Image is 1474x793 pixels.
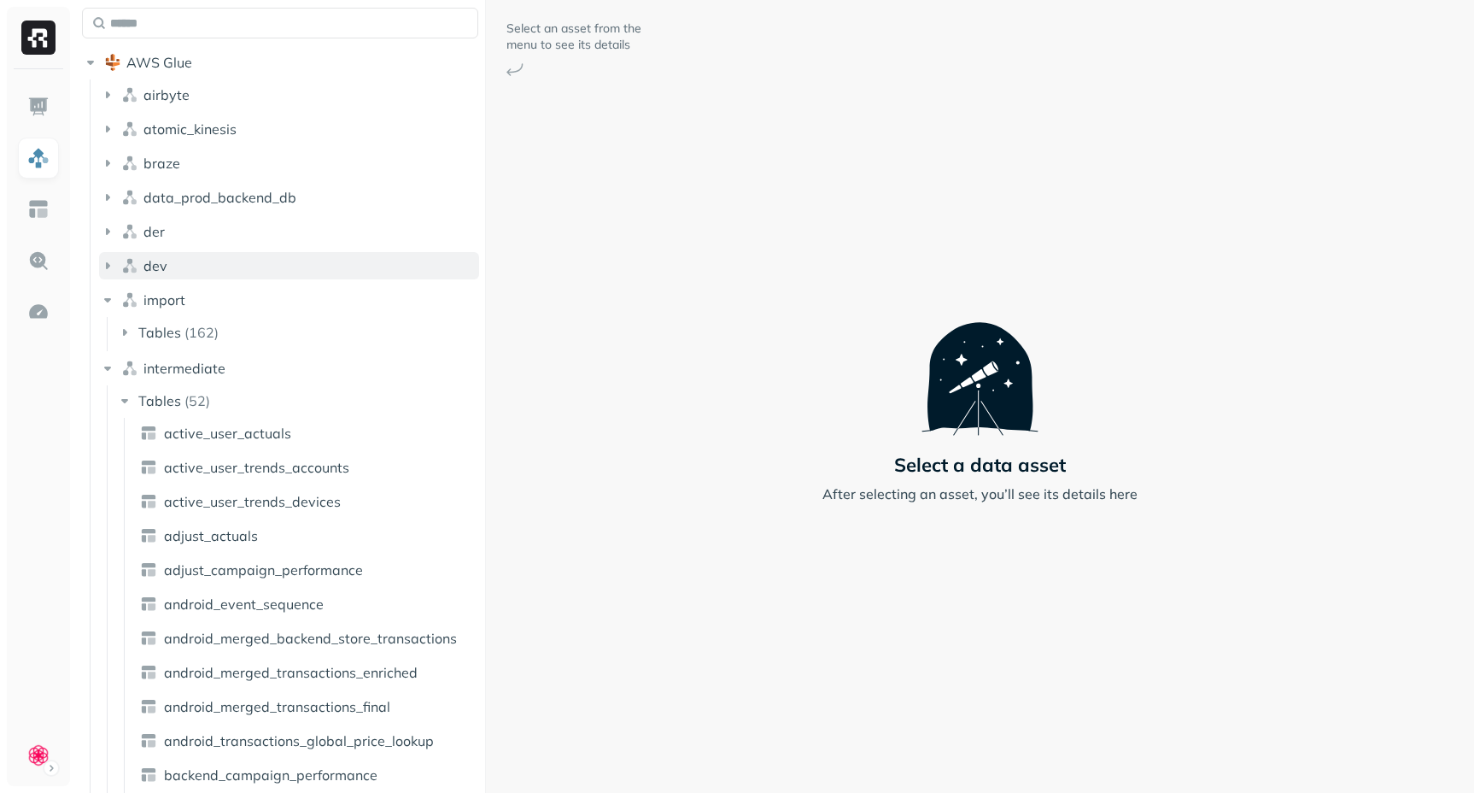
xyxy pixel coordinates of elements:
[143,223,165,240] span: der
[99,252,479,279] button: dev
[143,257,167,274] span: dev
[21,21,56,55] img: Ryft
[140,698,157,715] img: table
[104,54,121,71] img: root
[133,556,481,584] a: adjust_campaign_performance
[164,630,457,647] span: android_merged_backend_store_transactions
[133,522,481,549] a: adjust_actuals
[126,54,192,71] span: AWS Glue
[140,527,157,544] img: table
[121,86,138,103] img: namespace
[99,81,479,109] button: airbyte
[133,761,481,789] a: backend_campaign_performance
[116,319,480,346] button: Tables(162)
[894,453,1066,477] p: Select a data asset
[133,693,481,720] a: android_merged_transactions_final
[99,184,479,211] button: data_prod_backend_db
[27,301,50,323] img: Optimization
[121,257,138,274] img: namespace
[164,698,390,715] span: android_merged_transactions_final
[140,630,157,647] img: table
[82,49,478,76] button: AWS Glue
[143,155,180,172] span: braze
[121,223,138,240] img: namespace
[164,527,258,544] span: adjust_actuals
[140,425,157,442] img: table
[140,732,157,749] img: table
[99,286,479,314] button: import
[121,155,138,172] img: namespace
[26,743,50,767] img: Clue
[27,198,50,220] img: Asset Explorer
[164,767,377,784] span: backend_campaign_performance
[140,493,157,510] img: table
[133,625,481,652] a: android_merged_backend_store_transactions
[138,392,181,409] span: Tables
[133,659,481,686] a: android_merged_transactions_enriched
[143,120,237,138] span: atomic_kinesis
[164,561,363,579] span: adjust_campaign_performance
[143,291,185,308] span: import
[140,664,157,681] img: table
[164,459,349,476] span: active_user_trends_accounts
[143,360,225,377] span: intermediate
[133,727,481,755] a: android_transactions_global_price_lookup
[184,324,219,341] p: ( 162 )
[140,596,157,613] img: table
[143,86,190,103] span: airbyte
[140,767,157,784] img: table
[164,664,418,681] span: android_merged_transactions_enriched
[133,488,481,515] a: active_user_trends_devices
[506,63,524,76] img: Arrow
[164,596,324,613] span: android_event_sequence
[140,459,157,476] img: table
[506,21,643,53] p: Select an asset from the menu to see its details
[138,324,181,341] span: Tables
[164,493,341,510] span: active_user_trends_devices
[27,96,50,118] img: Dashboard
[27,147,50,169] img: Assets
[99,355,479,382] button: intermediate
[121,120,138,138] img: namespace
[143,189,296,206] span: data_prod_backend_db
[921,289,1038,436] img: Telescope
[133,420,481,447] a: active_user_actuals
[164,425,291,442] span: active_user_actuals
[140,561,157,579] img: table
[99,150,479,177] button: braze
[99,115,479,143] button: atomic_kinesis
[822,484,1138,504] p: After selecting an asset, you’ll see its details here
[99,218,479,245] button: der
[116,387,480,414] button: Tables(52)
[121,291,138,308] img: namespace
[121,189,138,206] img: namespace
[133,454,481,481] a: active_user_trends_accounts
[27,250,50,272] img: Query Explorer
[133,590,481,618] a: android_event_sequence
[121,360,138,377] img: namespace
[164,732,434,749] span: android_transactions_global_price_lookup
[184,392,210,409] p: ( 52 )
